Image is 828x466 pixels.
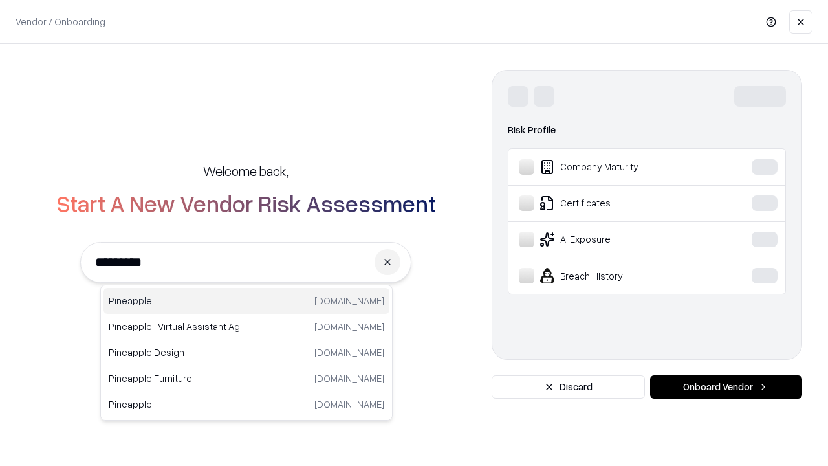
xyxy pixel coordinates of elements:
[109,372,246,385] p: Pineapple Furniture
[203,162,289,180] h5: Welcome back,
[519,268,712,283] div: Breach History
[314,397,384,411] p: [DOMAIN_NAME]
[314,320,384,333] p: [DOMAIN_NAME]
[314,294,384,307] p: [DOMAIN_NAME]
[519,195,712,211] div: Certificates
[109,397,246,411] p: Pineapple
[314,372,384,385] p: [DOMAIN_NAME]
[100,285,393,421] div: Suggestions
[56,190,436,216] h2: Start A New Vendor Risk Assessment
[519,159,712,175] div: Company Maturity
[314,346,384,359] p: [DOMAIN_NAME]
[109,294,246,307] p: Pineapple
[508,122,786,138] div: Risk Profile
[492,375,645,399] button: Discard
[519,232,712,247] div: AI Exposure
[16,15,105,28] p: Vendor / Onboarding
[109,346,246,359] p: Pineapple Design
[109,320,246,333] p: Pineapple | Virtual Assistant Agency
[650,375,802,399] button: Onboard Vendor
